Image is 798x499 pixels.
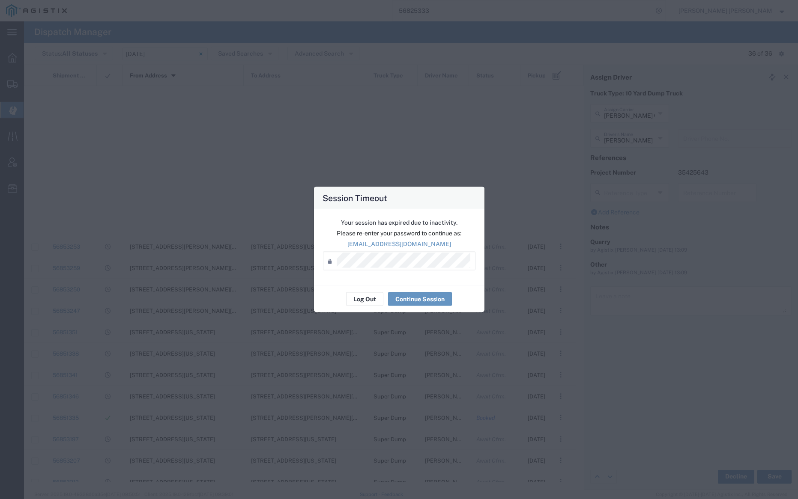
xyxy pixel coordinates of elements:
[346,292,383,306] button: Log Out
[323,229,475,238] p: Please re-enter your password to continue as:
[323,240,475,249] p: [EMAIL_ADDRESS][DOMAIN_NAME]
[388,292,452,306] button: Continue Session
[323,192,387,204] h4: Session Timeout
[323,218,475,227] p: Your session has expired due to inactivity.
